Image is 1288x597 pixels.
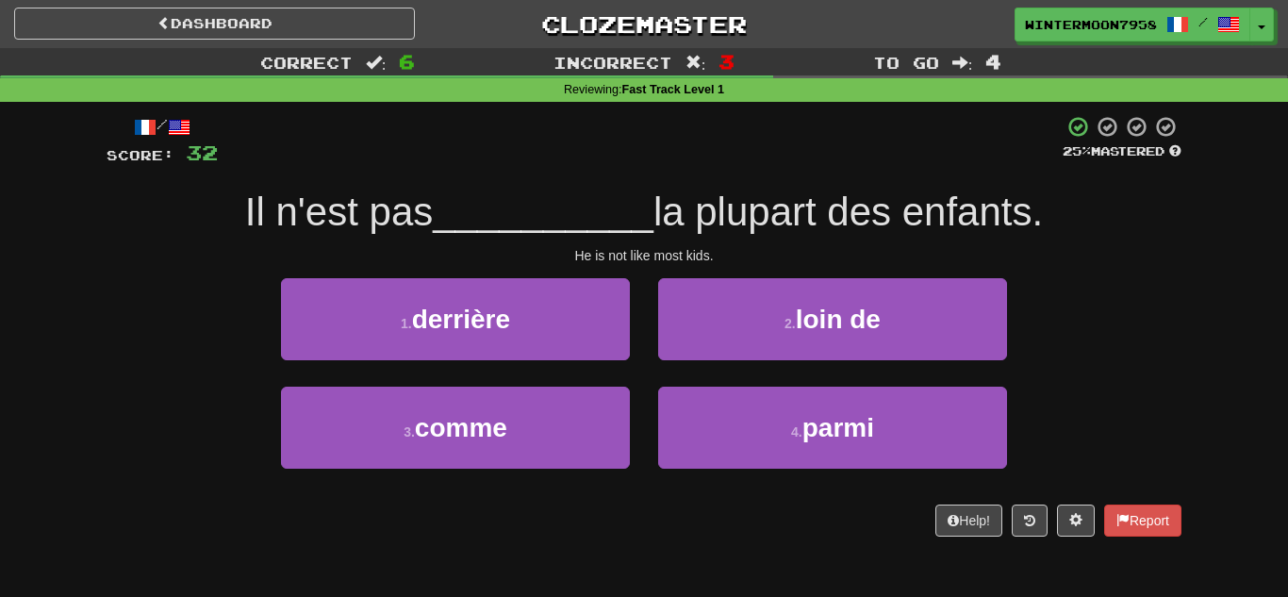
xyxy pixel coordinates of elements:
[653,190,1043,234] span: la plupart des enfants.
[658,278,1007,360] button: 2.loin de
[14,8,415,40] a: Dashboard
[415,413,507,442] span: comme
[791,424,802,439] small: 4 .
[401,316,412,331] small: 1 .
[1198,15,1208,28] span: /
[443,8,844,41] a: Clozemaster
[245,190,433,234] span: Il n'est pas
[281,387,630,469] button: 3.comme
[366,55,387,71] span: :
[1104,505,1181,537] button: Report
[784,316,796,331] small: 2 .
[1015,8,1250,41] a: WinterMoon7958 /
[796,305,881,334] span: loin de
[1012,505,1048,537] button: Round history (alt+y)
[802,413,874,442] span: parmi
[718,50,735,73] span: 3
[1063,143,1181,160] div: Mastered
[412,305,510,334] span: derrière
[935,505,1002,537] button: Help!
[553,53,672,72] span: Incorrect
[399,50,415,73] span: 6
[186,141,218,164] span: 32
[1063,143,1091,158] span: 25 %
[107,115,218,139] div: /
[658,387,1007,469] button: 4.parmi
[404,424,415,439] small: 3 .
[107,147,174,163] span: Score:
[260,53,353,72] span: Correct
[433,190,653,234] span: __________
[952,55,973,71] span: :
[622,83,725,96] strong: Fast Track Level 1
[281,278,630,360] button: 1.derrière
[1025,16,1157,33] span: WinterMoon7958
[985,50,1001,73] span: 4
[107,246,1181,265] div: He is not like most kids.
[873,53,939,72] span: To go
[685,55,706,71] span: :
